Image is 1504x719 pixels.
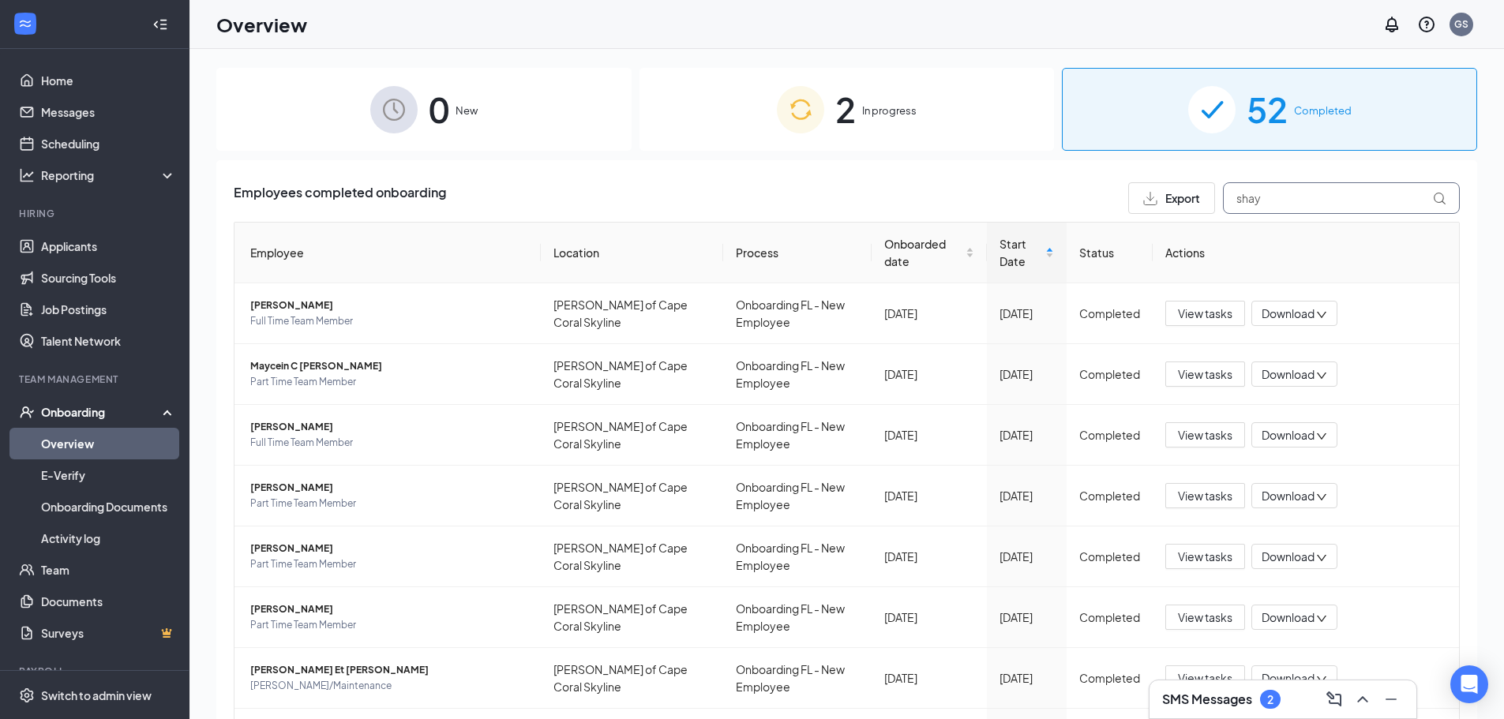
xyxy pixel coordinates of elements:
[1079,487,1140,504] div: Completed
[41,459,176,491] a: E-Verify
[216,11,307,38] h1: Overview
[41,491,176,522] a: Onboarding Documents
[1165,665,1245,691] button: View tasks
[1178,609,1232,626] span: View tasks
[541,223,723,283] th: Location
[1067,223,1153,283] th: Status
[1247,82,1288,137] span: 52
[152,17,168,32] svg: Collapse
[884,487,973,504] div: [DATE]
[1000,305,1055,322] div: [DATE]
[1000,426,1055,444] div: [DATE]
[884,548,973,565] div: [DATE]
[541,587,723,648] td: [PERSON_NAME] of Cape Coral Skyline
[250,374,528,390] span: Part Time Team Member
[1316,431,1327,442] span: down
[41,522,176,554] a: Activity log
[1316,674,1327,685] span: down
[1382,690,1401,709] svg: Minimize
[41,65,176,96] a: Home
[250,541,528,556] span: [PERSON_NAME]
[250,435,528,451] span: Full Time Team Member
[250,358,528,374] span: Maycein C [PERSON_NAME]
[723,405,872,466] td: Onboarding FL - New Employee
[41,687,152,703] div: Switch to admin view
[1262,488,1315,504] span: Download
[1178,487,1232,504] span: View tasks
[1350,687,1375,712] button: ChevronUp
[1128,182,1215,214] button: Export
[1079,548,1140,565] div: Completed
[1165,544,1245,569] button: View tasks
[250,298,528,313] span: [PERSON_NAME]
[541,344,723,405] td: [PERSON_NAME] of Cape Coral Skyline
[19,665,173,678] div: Payroll
[250,419,528,435] span: [PERSON_NAME]
[41,167,177,183] div: Reporting
[250,601,528,617] span: [PERSON_NAME]
[1378,687,1404,712] button: Minimize
[41,404,163,420] div: Onboarding
[1322,687,1347,712] button: ComposeMessage
[1165,483,1245,508] button: View tasks
[41,325,176,357] a: Talent Network
[1316,613,1327,624] span: down
[456,103,478,118] span: New
[1000,487,1055,504] div: [DATE]
[541,526,723,587] td: [PERSON_NAME] of Cape Coral Skyline
[41,294,176,325] a: Job Postings
[250,313,528,329] span: Full Time Team Member
[723,466,872,526] td: Onboarding FL - New Employee
[884,365,973,383] div: [DATE]
[1162,691,1252,708] h3: SMS Messages
[41,617,176,649] a: SurveysCrown
[872,223,986,283] th: Onboarded date
[1417,15,1436,34] svg: QuestionInfo
[1000,548,1055,565] div: [DATE]
[1000,235,1043,270] span: Start Date
[41,586,176,617] a: Documents
[1079,305,1140,322] div: Completed
[1000,609,1055,626] div: [DATE]
[1316,552,1327,564] span: down
[541,648,723,709] td: [PERSON_NAME] of Cape Coral Skyline
[429,82,449,137] span: 0
[723,223,872,283] th: Process
[541,283,723,344] td: [PERSON_NAME] of Cape Coral Skyline
[1454,17,1468,31] div: GS
[234,182,446,214] span: Employees completed onboarding
[1316,492,1327,503] span: down
[41,128,176,159] a: Scheduling
[250,617,528,633] span: Part Time Team Member
[41,262,176,294] a: Sourcing Tools
[884,609,973,626] div: [DATE]
[1178,365,1232,383] span: View tasks
[41,230,176,262] a: Applicants
[250,480,528,496] span: [PERSON_NAME]
[1165,361,1245,387] button: View tasks
[1223,182,1460,214] input: Search by Name, Job Posting, or Process
[19,207,173,220] div: Hiring
[1000,669,1055,687] div: [DATE]
[884,305,973,322] div: [DATE]
[1353,690,1372,709] svg: ChevronUp
[1178,305,1232,322] span: View tasks
[723,648,872,709] td: Onboarding FL - New Employee
[723,283,872,344] td: Onboarding FL - New Employee
[884,235,962,270] span: Onboarded date
[1000,365,1055,383] div: [DATE]
[1153,223,1459,283] th: Actions
[250,556,528,572] span: Part Time Team Member
[1450,665,1488,703] div: Open Intercom Messenger
[250,662,528,678] span: [PERSON_NAME] Et [PERSON_NAME]
[723,526,872,587] td: Onboarding FL - New Employee
[1262,670,1315,687] span: Download
[41,554,176,586] a: Team
[723,587,872,648] td: Onboarding FL - New Employee
[1316,309,1327,320] span: down
[1178,548,1232,565] span: View tasks
[250,678,528,694] span: [PERSON_NAME]/Maintenance
[1165,422,1245,448] button: View tasks
[1165,605,1245,630] button: View tasks
[884,426,973,444] div: [DATE]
